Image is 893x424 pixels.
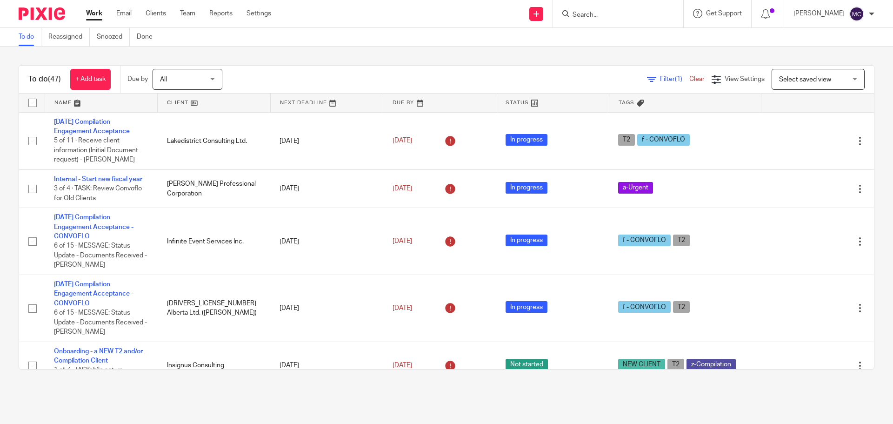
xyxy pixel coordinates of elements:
[270,275,383,342] td: [DATE]
[667,359,684,370] span: T2
[618,301,671,313] span: f - CONVOFLO
[160,76,167,83] span: All
[779,76,831,83] span: Select saved view
[506,134,547,146] span: In progress
[137,28,160,46] a: Done
[19,7,65,20] img: Pixie
[637,134,690,146] span: f - CONVOFLO
[689,76,705,82] a: Clear
[54,185,142,202] span: 3 of 4 · TASK: Review Convoflo for Old Clients
[725,76,765,82] span: View Settings
[506,182,547,194] span: In progress
[793,9,845,18] p: [PERSON_NAME]
[54,119,130,135] a: [DATE] Compilation Engagement Acceptance
[180,9,195,18] a: Team
[54,367,127,384] span: 1 of 7 · TASK: File set up - [PERSON_NAME]
[70,69,111,90] a: + Add task
[270,342,383,390] td: [DATE]
[393,137,412,144] span: [DATE]
[247,9,271,18] a: Settings
[54,137,138,163] span: 5 of 11 · Receive client information (Initial Document request) - [PERSON_NAME]
[618,359,665,370] span: NEW CLIENT
[618,134,635,146] span: T2
[506,301,547,313] span: In progress
[54,243,147,269] span: 6 of 15 · MESSAGE: Status Update - Documents Received - [PERSON_NAME]
[158,342,271,390] td: Insignus Consulting
[393,185,412,192] span: [DATE]
[54,348,143,364] a: Onboarding - a NEW T2 and/or Compilation Client
[158,208,271,275] td: Infinite Event Services Inc.
[675,76,682,82] span: (1)
[619,100,634,105] span: Tags
[270,208,383,275] td: [DATE]
[116,9,132,18] a: Email
[19,28,41,46] a: To do
[393,238,412,244] span: [DATE]
[48,28,90,46] a: Reassigned
[28,74,61,84] h1: To do
[54,214,133,240] a: [DATE] Compilation Engagement Acceptance - CONVOFLO
[158,112,271,169] td: Lakedistrict Consulting Ltd.
[54,281,133,307] a: [DATE] Compilation Engagement Acceptance - CONVOFLO
[572,11,655,20] input: Search
[706,10,742,17] span: Get Support
[618,235,671,246] span: f - CONVOFLO
[673,301,690,313] span: T2
[158,275,271,342] td: [DRIVERS_LICENSE_NUMBER] Alberta Ltd. ([PERSON_NAME])
[849,7,864,21] img: svg%3E
[393,362,412,369] span: [DATE]
[660,76,689,82] span: Filter
[506,235,547,246] span: In progress
[270,169,383,208] td: [DATE]
[48,75,61,83] span: (47)
[158,169,271,208] td: [PERSON_NAME] Professional Corporation
[86,9,102,18] a: Work
[618,182,653,194] span: a-Urgent
[209,9,233,18] a: Reports
[686,359,736,370] span: z-Compilation
[97,28,130,46] a: Snoozed
[506,359,548,370] span: Not started
[673,235,690,246] span: T2
[54,176,142,182] a: Internal - Start new fiscal year
[54,310,147,335] span: 6 of 15 · MESSAGE: Status Update - Documents Received - [PERSON_NAME]
[270,112,383,169] td: [DATE]
[146,9,166,18] a: Clients
[393,305,412,311] span: [DATE]
[127,74,148,84] p: Due by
